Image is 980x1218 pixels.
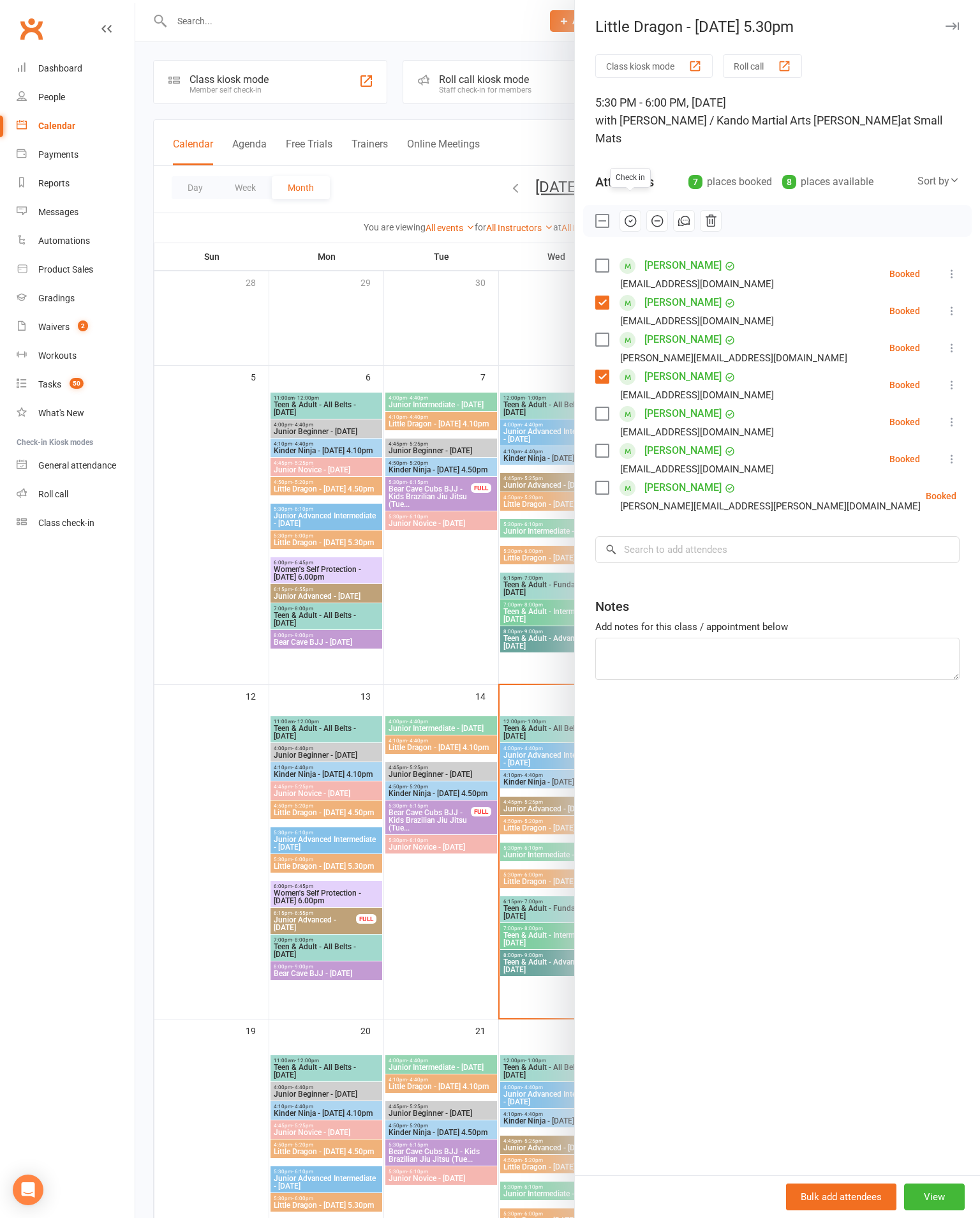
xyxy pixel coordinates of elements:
span: 2 [78,320,88,331]
div: [EMAIL_ADDRESS][DOMAIN_NAME] [620,276,774,292]
a: Roll call [17,480,135,509]
div: Booked [889,269,920,278]
div: Waivers [38,322,70,332]
a: [PERSON_NAME] [644,366,722,387]
div: General attendance [38,460,116,470]
div: Calendar [38,121,75,131]
a: [PERSON_NAME] [644,477,722,498]
div: [EMAIL_ADDRESS][DOMAIN_NAME] [620,424,774,440]
a: [PERSON_NAME] [644,440,722,461]
a: Tasks 50 [17,370,135,399]
div: Booked [889,417,920,426]
a: [PERSON_NAME] [644,329,722,350]
a: Workouts [17,342,135,370]
button: Class kiosk mode [595,54,713,78]
div: [PERSON_NAME][EMAIL_ADDRESS][DOMAIN_NAME] [620,350,847,366]
div: Booked [889,380,920,389]
div: Notes [595,598,629,615]
div: [EMAIL_ADDRESS][DOMAIN_NAME] [620,313,774,329]
button: Roll call [723,54,802,78]
div: Check in [610,168,651,188]
a: [PERSON_NAME] [644,292,722,313]
a: Gradings [17,284,135,313]
div: Booked [889,306,920,315]
div: Reports [38,178,70,188]
a: General attendance kiosk mode [17,451,135,480]
a: Calendar [17,112,135,140]
div: places available [782,173,873,191]
div: Gradings [38,293,75,303]
a: Dashboard [17,54,135,83]
div: Sort by [917,173,960,190]
div: Open Intercom Messenger [13,1175,43,1205]
div: Payments [38,149,78,160]
a: Class kiosk mode [17,509,135,538]
input: Search to add attendees [595,536,960,563]
button: View [904,1184,965,1210]
div: [EMAIL_ADDRESS][DOMAIN_NAME] [620,387,774,403]
div: Roll call [38,489,68,499]
div: People [38,92,65,102]
div: Booked [926,492,956,500]
div: Messages [38,207,78,217]
button: Bulk add attendees [786,1184,896,1210]
div: Workouts [38,350,77,361]
div: Attendees [595,173,654,191]
div: 8 [782,175,796,189]
span: with [PERSON_NAME] / Kando Martial Arts [PERSON_NAME] [595,114,901,127]
a: Waivers 2 [17,313,135,342]
div: Product Sales [38,264,93,274]
a: What's New [17,399,135,428]
div: places booked [688,173,772,191]
a: Reports [17,169,135,198]
a: Automations [17,227,135,255]
div: 7 [688,175,702,189]
div: Class check-in [38,518,94,528]
a: Product Sales [17,255,135,284]
a: Messages [17,198,135,227]
div: Tasks [38,379,61,389]
div: Automations [38,236,90,246]
div: Booked [889,455,920,463]
a: Clubworx [15,13,47,45]
div: [EMAIL_ADDRESS][DOMAIN_NAME] [620,461,774,477]
div: [PERSON_NAME][EMAIL_ADDRESS][PERSON_NAME][DOMAIN_NAME] [620,498,921,515]
div: 5:30 PM - 6:00 PM, [DATE] [595,94,960,147]
div: Dashboard [38,63,82,73]
a: [PERSON_NAME] [644,403,722,424]
div: Little Dragon - [DATE] 5.30pm [575,18,980,36]
a: Payments [17,140,135,169]
div: What's New [38,408,84,418]
span: 50 [70,378,84,389]
a: [PERSON_NAME] [644,255,722,276]
div: Booked [889,343,920,352]
div: Add notes for this class / appointment below [595,619,960,635]
a: People [17,83,135,112]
